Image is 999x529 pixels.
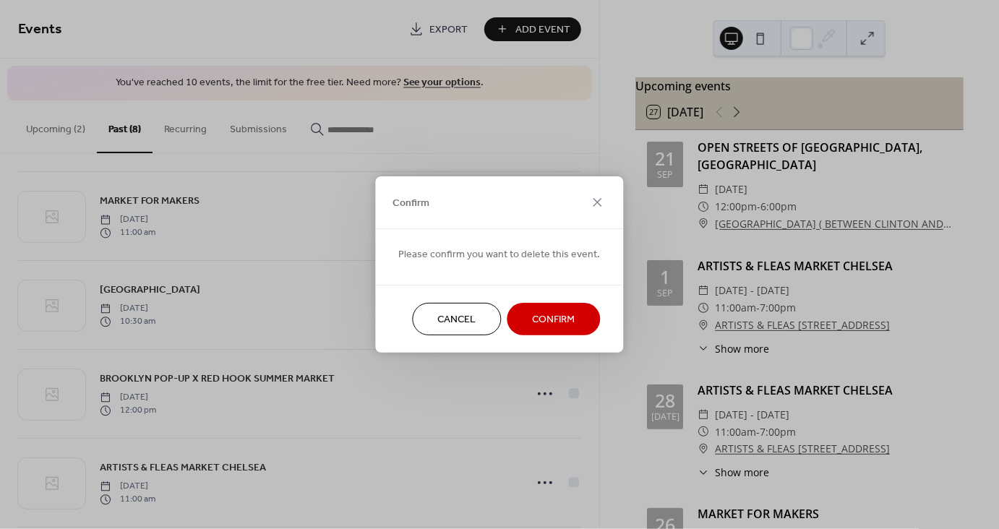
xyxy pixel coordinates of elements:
button: Confirm [507,303,601,335]
span: Please confirm you want to delete this event. [399,248,601,263]
span: Cancel [438,313,476,328]
span: Confirm [533,313,575,328]
button: Cancel [413,303,502,335]
span: Confirm [393,196,430,211]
